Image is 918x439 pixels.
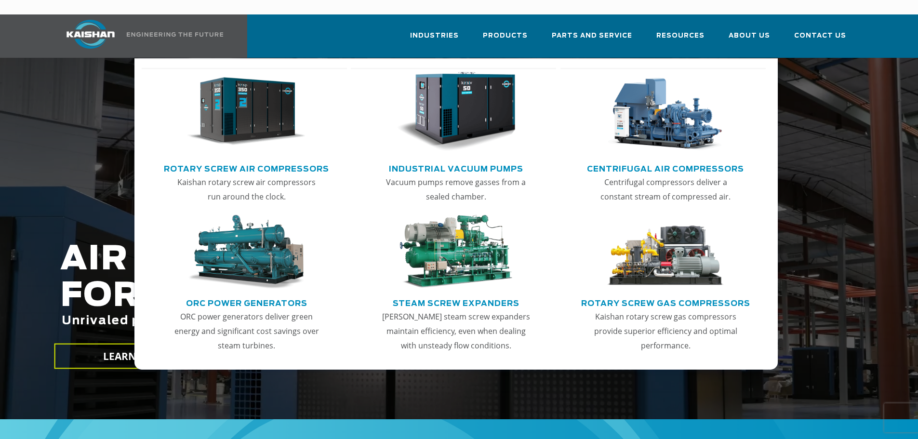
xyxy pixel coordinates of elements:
span: Unrivaled performance with up to 35% energy cost savings. [62,315,474,327]
a: Rotary Screw Air Compressors [164,160,329,175]
a: Steam Screw Expanders [393,295,519,309]
span: About Us [729,30,770,41]
span: LEARN MORE [103,349,169,363]
a: Industries [410,23,459,56]
span: Products [483,30,528,41]
span: Parts and Service [552,30,632,41]
a: Products [483,23,528,56]
a: Centrifugal Air Compressors [587,160,744,175]
a: Resources [656,23,705,56]
p: Kaishan rotary screw air compressors run around the clock. [172,175,322,204]
span: Industries [410,30,459,41]
span: Resources [656,30,705,41]
p: Kaishan rotary screw gas compressors provide superior efficiency and optimal performance. [590,309,741,353]
a: Rotary Screw Gas Compressors [581,295,750,309]
a: Contact Us [794,23,846,56]
img: thumb-Industrial-Vacuum-Pumps [397,72,515,152]
span: Contact Us [794,30,846,41]
img: kaishan logo [54,20,127,49]
img: thumb-Rotary-Screw-Gas-Compressors [606,215,725,289]
p: Centrifugal compressors deliver a constant stream of compressed air. [590,175,741,204]
img: Engineering the future [127,32,223,37]
a: About Us [729,23,770,56]
p: Vacuum pumps remove gasses from a sealed chamber. [381,175,531,204]
h2: AIR COMPRESSORS FOR THE [60,241,723,358]
p: ORC power generators deliver green energy and significant cost savings over steam turbines. [172,309,322,353]
a: LEARN MORE [54,344,218,369]
img: thumb-Steam-Screw-Expanders [397,215,515,289]
a: Kaishan USA [54,14,225,58]
a: Industrial Vacuum Pumps [389,160,523,175]
a: Parts and Service [552,23,632,56]
img: thumb-Centrifugal-Air-Compressors [606,72,725,152]
p: [PERSON_NAME] steam screw expanders maintain efficiency, even when dealing with unsteady flow con... [381,309,531,353]
a: ORC Power Generators [186,295,307,309]
img: thumb-Rotary-Screw-Air-Compressors [187,72,306,152]
img: thumb-ORC-Power-Generators [187,215,306,289]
